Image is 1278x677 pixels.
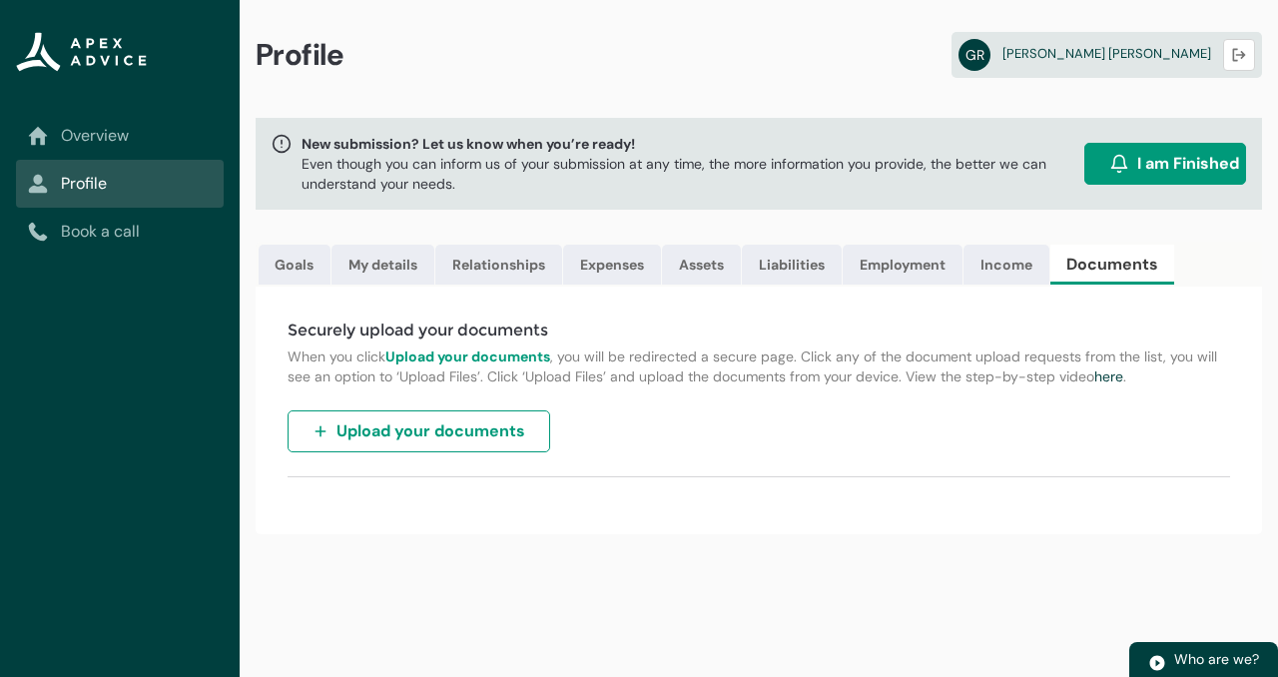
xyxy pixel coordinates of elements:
[288,346,1230,386] p: When you click , you will be redirected a secure page. Click any of the document upload requests ...
[288,410,550,452] button: Upload your documents
[28,172,212,196] a: Profile
[385,347,550,365] strong: Upload your documents
[28,124,212,148] a: Overview
[963,245,1049,285] a: Income
[843,245,962,285] a: Employment
[1094,367,1123,385] a: here
[313,423,328,439] img: plus.svg
[1084,143,1246,185] button: I am Finished
[331,245,434,285] a: My details
[742,245,842,285] a: Liabilities
[1050,245,1174,285] a: Documents
[256,36,344,74] span: Profile
[435,245,562,285] a: Relationships
[16,32,147,72] img: Apex Advice Group
[302,134,1076,154] span: New submission? Let us know when you’re ready!
[1174,650,1259,668] span: Who are we?
[1109,154,1129,174] img: alarm.svg
[288,319,1230,342] h4: Securely upload your documents
[16,112,224,256] nav: Sub page
[28,220,212,244] a: Book a call
[563,245,661,285] a: Expenses
[958,39,990,71] abbr: GR
[1223,39,1255,71] button: Logout
[1148,654,1166,672] img: play.svg
[336,419,525,443] span: Upload your documents
[662,245,741,285] a: Assets
[1002,45,1211,62] span: [PERSON_NAME] [PERSON_NAME]
[302,154,1076,194] p: Even though you can inform us of your submission at any time, the more information you provide, t...
[952,32,1262,78] a: GR[PERSON_NAME] [PERSON_NAME]
[259,245,330,285] a: Goals
[1137,152,1239,176] span: I am Finished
